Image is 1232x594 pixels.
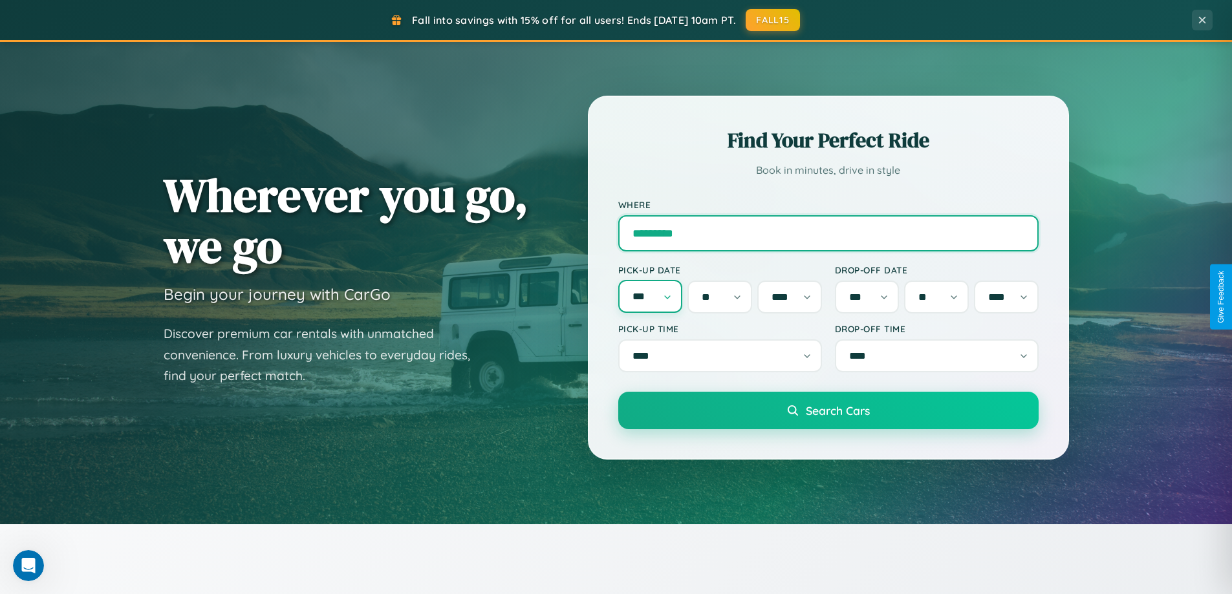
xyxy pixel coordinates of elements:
[164,323,487,387] p: Discover premium car rentals with unmatched convenience. From luxury vehicles to everyday rides, ...
[412,14,736,27] span: Fall into savings with 15% off for all users! Ends [DATE] 10am PT.
[13,550,44,581] iframe: Intercom live chat
[164,169,528,271] h1: Wherever you go, we go
[835,323,1039,334] label: Drop-off Time
[618,199,1039,210] label: Where
[835,264,1039,275] label: Drop-off Date
[618,126,1039,154] h2: Find Your Perfect Ride
[806,403,870,418] span: Search Cars
[618,264,822,275] label: Pick-up Date
[618,392,1039,429] button: Search Cars
[164,284,391,304] h3: Begin your journey with CarGo
[1216,271,1226,323] div: Give Feedback
[618,161,1039,180] p: Book in minutes, drive in style
[618,323,822,334] label: Pick-up Time
[746,9,800,31] button: FALL15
